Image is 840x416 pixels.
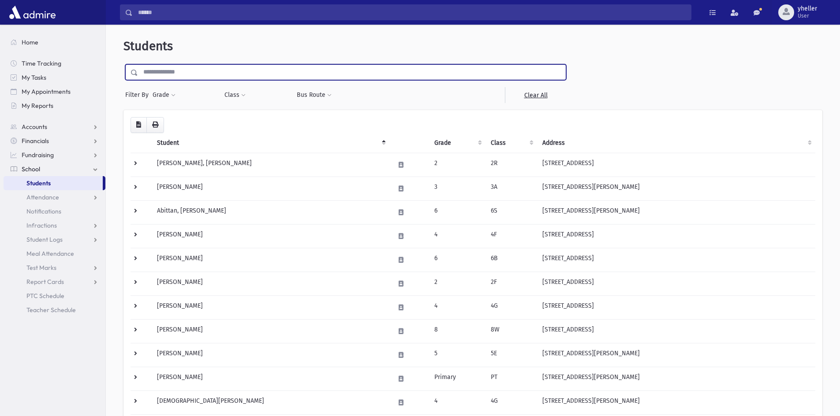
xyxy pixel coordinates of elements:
[537,272,815,295] td: [STREET_ADDRESS]
[4,275,105,289] a: Report Cards
[485,272,537,295] td: 2F
[125,90,152,99] span: Filter By
[429,133,485,153] th: Grade: activate to sort column ascending
[505,87,566,103] a: Clear All
[429,390,485,414] td: 4
[537,200,815,224] td: [STREET_ADDRESS][PERSON_NAME]
[485,295,537,319] td: 4G
[123,39,173,53] span: Students
[152,87,176,103] button: Grade
[152,295,389,319] td: [PERSON_NAME]
[537,153,815,177] td: [STREET_ADDRESS]
[26,250,74,258] span: Meal Attendance
[485,390,537,414] td: 4G
[22,74,46,81] span: My Tasks
[22,137,49,145] span: Financials
[4,134,105,148] a: Financials
[4,190,105,204] a: Attendance
[4,261,105,275] a: Test Marks
[485,367,537,390] td: PT
[26,207,61,215] span: Notifications
[429,319,485,343] td: 8
[26,264,56,272] span: Test Marks
[429,367,485,390] td: Primary
[4,99,105,113] a: My Reports
[4,218,105,232] a: Infractions
[4,247,105,261] a: Meal Attendance
[429,343,485,367] td: 5
[22,88,71,96] span: My Appointments
[537,133,815,153] th: Address: activate to sort column ascending
[429,200,485,224] td: 6
[4,303,105,317] a: Teacher Schedule
[537,224,815,248] td: [STREET_ADDRESS]
[22,165,40,173] span: School
[4,120,105,134] a: Accounts
[4,85,105,99] a: My Appointments
[133,4,691,20] input: Search
[296,87,332,103] button: Bus Route
[485,133,537,153] th: Class: activate to sort column ascending
[26,221,57,229] span: Infractions
[152,177,389,200] td: [PERSON_NAME]
[429,248,485,272] td: 6
[26,278,64,286] span: Report Cards
[485,248,537,272] td: 6B
[22,123,47,131] span: Accounts
[152,319,389,343] td: [PERSON_NAME]
[22,38,38,46] span: Home
[537,367,815,390] td: [STREET_ADDRESS][PERSON_NAME]
[22,102,53,110] span: My Reports
[429,177,485,200] td: 3
[131,117,147,133] button: CSV
[152,200,389,224] td: Abittan, [PERSON_NAME]
[26,236,63,243] span: Student Logs
[485,153,537,177] td: 2R
[152,248,389,272] td: [PERSON_NAME]
[152,367,389,390] td: [PERSON_NAME]
[4,204,105,218] a: Notifications
[429,153,485,177] td: 2
[485,319,537,343] td: 8W
[152,133,389,153] th: Student: activate to sort column descending
[26,292,64,300] span: PTC Schedule
[537,295,815,319] td: [STREET_ADDRESS]
[224,87,246,103] button: Class
[537,343,815,367] td: [STREET_ADDRESS][PERSON_NAME]
[537,390,815,414] td: [STREET_ADDRESS][PERSON_NAME]
[4,56,105,70] a: Time Tracking
[26,179,51,187] span: Students
[4,289,105,303] a: PTC Schedule
[22,59,61,67] span: Time Tracking
[485,343,537,367] td: 5E
[4,148,105,162] a: Fundraising
[798,5,817,12] span: yheller
[26,193,59,201] span: Attendance
[152,390,389,414] td: [DEMOGRAPHIC_DATA][PERSON_NAME]
[22,151,54,159] span: Fundraising
[4,70,105,85] a: My Tasks
[152,153,389,177] td: [PERSON_NAME], [PERSON_NAME]
[4,176,103,190] a: Students
[4,232,105,247] a: Student Logs
[485,177,537,200] td: 3A
[537,248,815,272] td: [STREET_ADDRESS]
[537,319,815,343] td: [STREET_ADDRESS]
[429,295,485,319] td: 4
[4,162,105,176] a: School
[152,224,389,248] td: [PERSON_NAME]
[429,224,485,248] td: 4
[537,177,815,200] td: [STREET_ADDRESS][PERSON_NAME]
[26,306,76,314] span: Teacher Schedule
[485,200,537,224] td: 6S
[152,343,389,367] td: [PERSON_NAME]
[146,117,164,133] button: Print
[7,4,58,21] img: AdmirePro
[485,224,537,248] td: 4F
[429,272,485,295] td: 2
[4,35,105,49] a: Home
[798,12,817,19] span: User
[152,272,389,295] td: [PERSON_NAME]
